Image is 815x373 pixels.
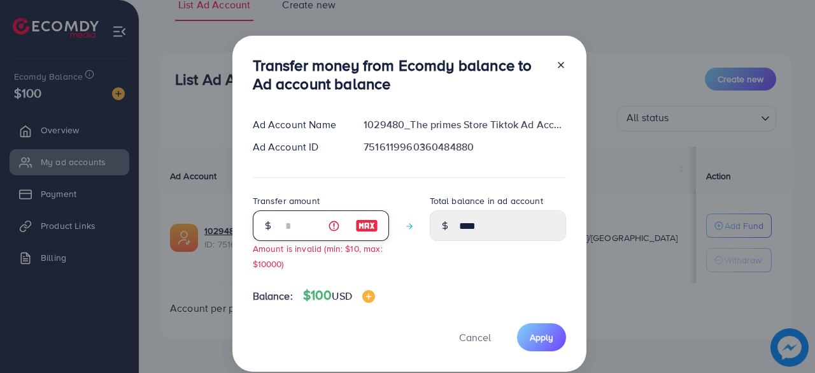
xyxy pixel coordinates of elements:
[332,289,351,303] span: USD
[355,218,378,233] img: image
[243,117,354,132] div: Ad Account Name
[443,323,507,351] button: Cancel
[353,140,576,154] div: 7516119960360484880
[459,330,491,344] span: Cancel
[253,242,383,269] small: Amount is invalid (min: $10, max: $10000)
[253,56,546,93] h3: Transfer money from Ecomdy balance to Ad account balance
[430,194,543,207] label: Total balance in ad account
[362,290,375,303] img: image
[353,117,576,132] div: 1029480_The primes Store Tiktok Ad Account_1749983053900
[243,140,354,154] div: Ad Account ID
[303,288,375,304] h4: $100
[517,323,566,351] button: Apply
[253,289,293,304] span: Balance:
[253,194,320,207] label: Transfer amount
[530,331,553,344] span: Apply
